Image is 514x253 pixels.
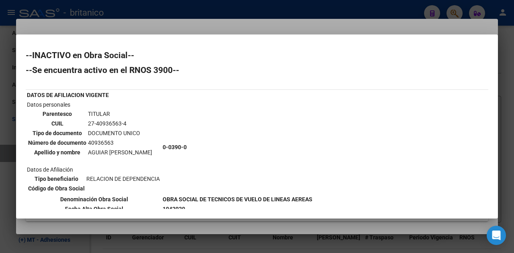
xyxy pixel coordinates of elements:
th: CUIL [28,119,87,128]
td: TITULAR [88,109,153,118]
th: Tipo beneficiario [28,174,85,183]
td: Datos personales Datos de Afiliación [27,100,161,194]
b: 0-0390-0 [163,144,187,150]
h2: --INACTIVO en Obra Social-- [26,51,488,59]
b: OBRA SOCIAL DE TECNICOS DE VUELO DE LINEAS AEREAS [163,196,312,202]
div: Open Intercom Messenger [487,226,506,245]
td: 40936563 [88,138,153,147]
th: Código de Obra Social [28,184,85,193]
td: RELACION DE DEPENDENCIA [86,174,160,183]
th: Parentesco [28,109,87,118]
td: AGUIAR [PERSON_NAME] [88,148,153,157]
th: Tipo de documento [28,129,87,138]
th: Denominación Obra Social [27,195,161,204]
td: 27-40936563-4 [88,119,153,128]
b: 1042020 [163,206,185,212]
th: Número de documento [28,138,87,147]
th: Fecha Alta Obra Social [27,204,161,213]
b: DATOS DE AFILIACION VIGENTE [27,92,109,98]
td: DOCUMENTO UNICO [88,129,153,138]
th: Apellido y nombre [28,148,87,157]
h2: --Se encuentra activo en el RNOS 3900-- [26,66,488,74]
